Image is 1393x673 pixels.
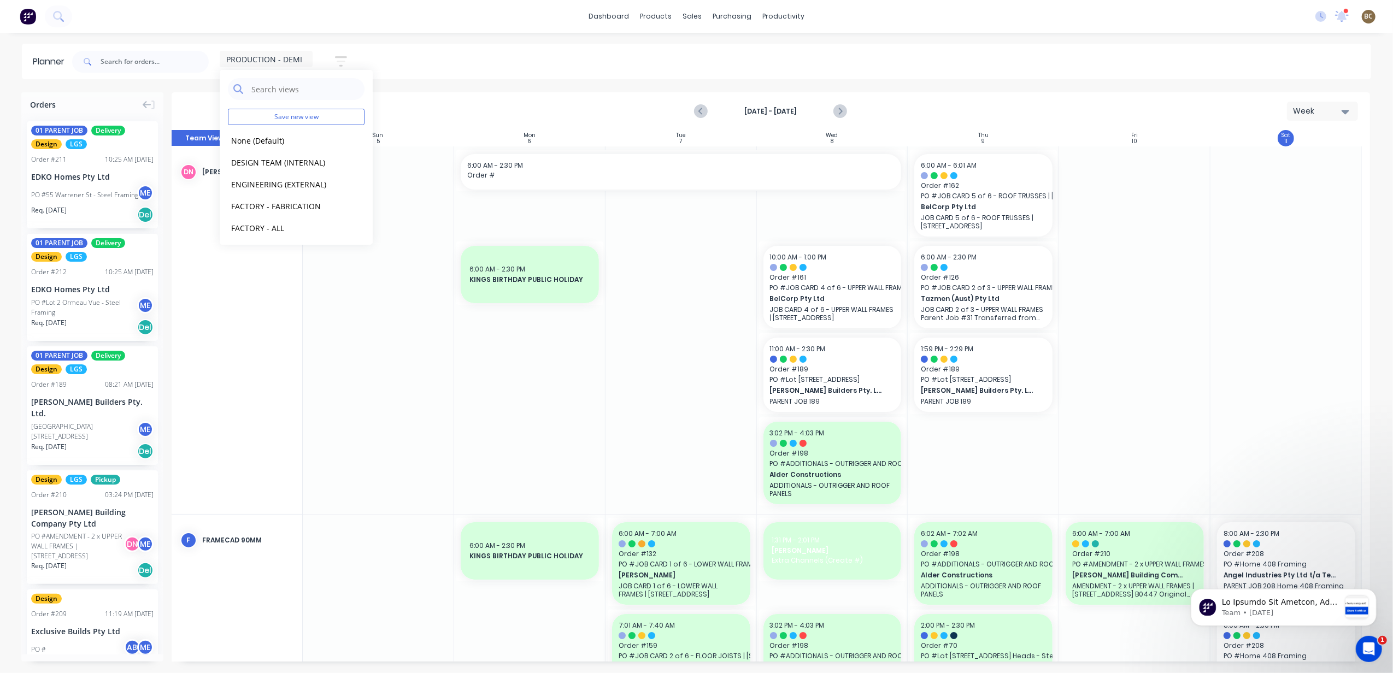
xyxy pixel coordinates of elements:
strong: [DATE] - [DATE] [716,107,825,116]
span: 01 PARENT JOB [31,351,87,361]
span: BelCorp Pty Ltd [921,202,1033,212]
p: JOB CARD 5 of 6 - ROOF TRUSSES | [STREET_ADDRESS] [921,214,1046,230]
span: 8:00 AM - 2:30 PM [1224,529,1279,538]
div: DN [124,536,140,552]
button: FACTORY - FABRICATION [228,199,344,212]
span: Order # 162 [921,181,1046,191]
span: Pickup [91,475,120,485]
div: Del [137,443,154,459]
span: 2:00 PM - 2:30 PM [921,621,975,630]
p: ADDITIONALS - OUTRIGGER AND ROOF PANELS [921,582,1046,598]
span: [PERSON_NAME] [619,570,731,580]
span: Order # 189 [921,364,1046,374]
span: Order # 198 [921,549,1046,559]
span: 6:00 AM - 2:30 PM [469,264,525,274]
span: Design [31,475,62,485]
div: Del [137,562,154,578]
span: Delivery [91,126,125,135]
div: Order # 209 [31,609,67,619]
button: Save new view [228,109,365,125]
span: PO # JOB CARD 2 of 3 - UPPER WALL FRAMES [921,283,1046,293]
span: 01 PARENT JOB [31,126,87,135]
button: FACTORY - FRAMECAD ONLY [228,243,344,256]
span: Order # 198 [770,641,895,651]
span: [PERSON_NAME] Builders Pty. Ltd. [921,386,1033,395]
span: 11:00 AM - 2:30 PM [770,344,826,353]
span: Tazmen (Aust) Pty Ltd [921,294,1033,304]
span: Delivery [91,238,125,248]
span: 6:00 AM - 2:30 PM [469,541,525,550]
span: [PERSON_NAME] Builders Pty. Ltd. [770,386,883,395]
div: PO # [31,645,46,654]
div: 10:25 AM [DATE] [105,155,154,164]
button: None (Default) [228,134,344,146]
div: ME [137,421,154,438]
p: JOB CARD 4 of 6 - UPPER WALL FRAMES | [STREET_ADDRESS] [770,305,895,322]
span: 1:31 PM - 2:01 PM [772,535,820,545]
span: Req. [DATE] [31,318,67,328]
span: BelCorp Pty Ltd [770,294,883,304]
span: Order # 70 [921,641,1046,651]
span: Delivery [91,351,125,361]
span: LGS [66,475,87,485]
div: FRAMECAD 90mm [202,535,293,545]
div: products [634,8,677,25]
span: PO # ADDITIONALS - OUTRIGGER AND ROOF PANELS [921,559,1046,569]
span: PO # JOB CARD 5 of 6 - ROOF TRUSSES | [STREET_ADDRESS] [921,191,1046,201]
input: Search for orders... [101,51,209,73]
p: PARENT JOB 189 [921,397,1046,405]
div: Fri [1131,132,1138,139]
span: Req. [DATE] [31,561,67,571]
p: AMENDMENT - 2 x UPPER WALL FRAMES | [STREET_ADDRESS] B0447 Original Xero Quote - QU-1009 [1072,582,1197,598]
button: FACTORY - ALL [228,221,344,234]
span: Order # 208 [1224,641,1349,651]
span: Order # 208 [1224,549,1349,559]
span: PO # JOB CARD 2 of 6 - FLOOR JOISTS | [STREET_ADDRESS] [619,651,744,661]
span: Design [31,139,62,149]
span: Alder Constructions [770,470,883,480]
span: PO # Lot [STREET_ADDRESS] Heads - Steel Framing [921,651,1046,661]
span: Order # 210 [1072,549,1197,559]
div: productivity [757,8,810,25]
span: PO # JOB CARD 1 of 6 - LOWER WALL FRAMES | Lot 3, #[GEOGRAPHIC_DATA] Carsledine [619,559,744,569]
p: PARENT JOB 189 [770,397,895,405]
div: EDKO Homes Pty Ltd [31,284,154,295]
div: [PERSON_NAME] [202,167,293,177]
div: 10:25 AM [DATE] [105,267,154,277]
span: 6:00 AM - 7:00 AM [619,529,677,538]
div: 11:19 AM [DATE] [105,609,154,619]
div: F [180,532,197,548]
span: Design [31,594,62,604]
button: DESIGN TEAM (INTERNAL) [228,156,344,168]
span: LGS [66,252,87,262]
div: Tue [676,132,685,139]
div: 03:24 PM [DATE] [105,490,154,500]
div: 5 [377,139,380,144]
span: PO # JOB CARD 4 of 6 - UPPER WALL FRAMES | [STREET_ADDRESS] [770,283,895,293]
span: Req. [DATE] [31,442,67,452]
div: Mon [524,132,536,139]
span: Order # 161 [770,273,895,282]
span: 7:01 AM - 7:40 AM [619,621,675,630]
span: KINGS BIRTHDAY PUBLIC HOLIDAY [469,275,590,285]
span: Alder Constructions [921,570,1033,580]
span: 6:00 AM - 2:30 PM [467,161,523,170]
div: Wed [826,132,838,139]
div: 9 [981,139,985,144]
span: 6:00 AM - 6:01 AM [921,161,977,170]
span: 1:59 PM - 2:29 PM [921,344,973,353]
div: Del [137,319,154,335]
span: PRODUCTION - DEMI [226,54,302,65]
div: 6 [527,139,531,144]
div: ME [137,639,154,656]
span: LGS [66,364,87,374]
span: Order # 189 [770,364,895,374]
div: [GEOGRAPHIC_DATA][STREET_ADDRESS] [31,422,140,441]
button: Team View [172,130,237,146]
span: PO # Lot [STREET_ADDRESS] [921,375,1046,385]
iframe: Intercom live chat [1356,636,1382,662]
p: ADDITIONALS - OUTRIGGER AND ROOF PANELS [770,481,895,498]
span: KINGS BIRTHDAY PUBLIC HOLIDAY [469,551,590,561]
div: AB [124,639,140,656]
